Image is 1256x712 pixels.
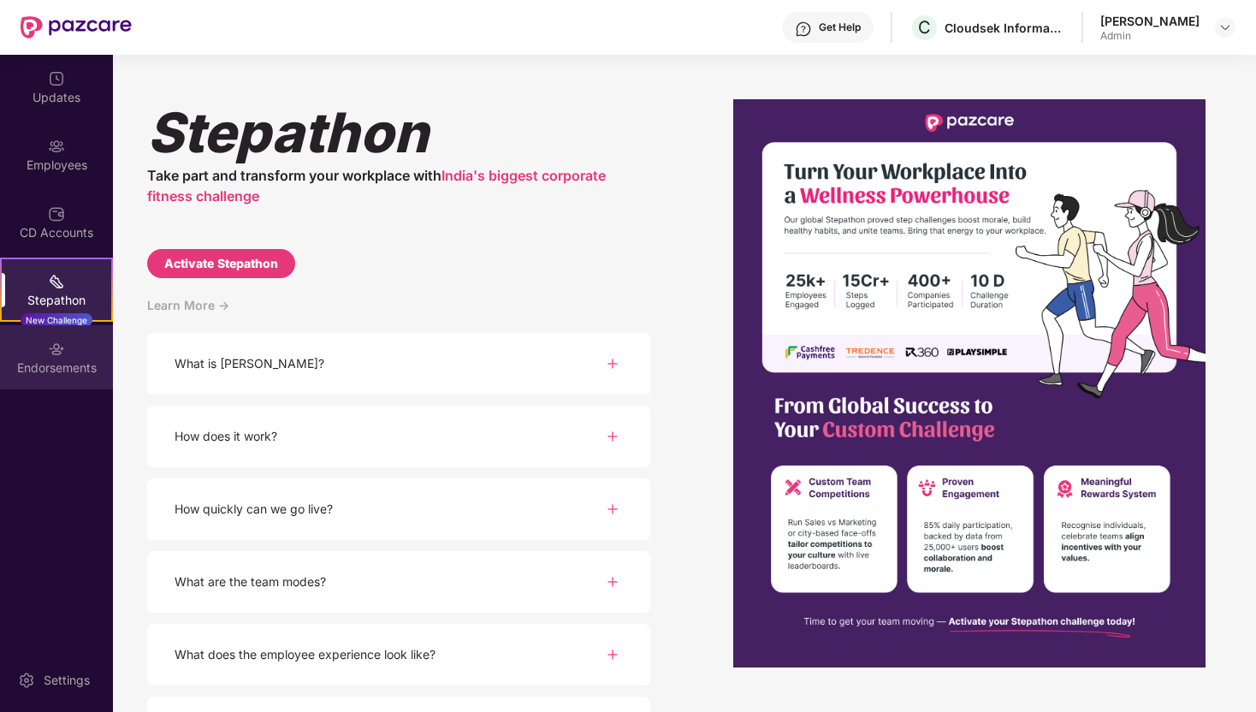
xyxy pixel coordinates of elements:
div: How quickly can we go live? [175,500,333,519]
div: What is [PERSON_NAME]? [175,354,324,373]
img: svg+xml;base64,PHN2ZyBpZD0iUGx1cy0zMngzMiIgeG1sbnM9Imh0dHA6Ly93d3cudzMub3JnLzIwMDAvc3ZnIiB3aWR0aD... [602,499,623,519]
div: Stepathon [2,292,111,309]
div: What are the team modes? [175,573,326,591]
div: Admin [1100,29,1200,43]
div: New Challenge [21,313,92,327]
img: svg+xml;base64,PHN2ZyBpZD0iUGx1cy0zMngzMiIgeG1sbnM9Imh0dHA6Ly93d3cudzMub3JnLzIwMDAvc3ZnIiB3aWR0aD... [602,572,623,592]
img: svg+xml;base64,PHN2ZyB4bWxucz0iaHR0cDovL3d3dy53My5vcmcvMjAwMC9zdmciIHdpZHRoPSIyMSIgaGVpZ2h0PSIyMC... [48,273,65,290]
div: [PERSON_NAME] [1100,13,1200,29]
div: Stepathon [147,99,650,165]
div: Get Help [819,21,861,34]
img: svg+xml;base64,PHN2ZyBpZD0iUGx1cy0zMngzMiIgeG1sbnM9Imh0dHA6Ly93d3cudzMub3JnLzIwMDAvc3ZnIiB3aWR0aD... [602,426,623,447]
div: Cloudsek Information Security Private Limited [945,20,1064,36]
img: svg+xml;base64,PHN2ZyBpZD0iQ0RfQWNjb3VudHMiIGRhdGEtbmFtZT0iQ0QgQWNjb3VudHMiIHhtbG5zPSJodHRwOi8vd3... [48,205,65,222]
img: svg+xml;base64,PHN2ZyBpZD0iRW1wbG95ZWVzIiB4bWxucz0iaHR0cDovL3d3dy53My5vcmcvMjAwMC9zdmciIHdpZHRoPS... [48,138,65,155]
div: Learn More -> [147,295,650,333]
img: svg+xml;base64,PHN2ZyBpZD0iU2V0dGluZy0yMHgyMCIgeG1sbnM9Imh0dHA6Ly93d3cudzMub3JnLzIwMDAvc3ZnIiB3aW... [18,672,35,689]
img: New Pazcare Logo [21,16,132,39]
div: Settings [39,672,95,689]
div: What does the employee experience look like? [175,645,435,664]
span: C [918,17,931,38]
img: svg+xml;base64,PHN2ZyBpZD0iUGx1cy0zMngzMiIgeG1sbnM9Imh0dHA6Ly93d3cudzMub3JnLzIwMDAvc3ZnIiB3aWR0aD... [602,644,623,665]
img: svg+xml;base64,PHN2ZyBpZD0iRHJvcGRvd24tMzJ4MzIiIHhtbG5zPSJodHRwOi8vd3d3LnczLm9yZy8yMDAwL3N2ZyIgd2... [1218,21,1232,34]
div: How does it work? [175,427,277,446]
div: Activate Stepathon [164,254,278,273]
img: svg+xml;base64,PHN2ZyBpZD0iRW5kb3JzZW1lbnRzIiB4bWxucz0iaHR0cDovL3d3dy53My5vcmcvMjAwMC9zdmciIHdpZH... [48,341,65,358]
div: Take part and transform your workplace with [147,165,650,206]
img: svg+xml;base64,PHN2ZyBpZD0iVXBkYXRlZCIgeG1sbnM9Imh0dHA6Ly93d3cudzMub3JnLzIwMDAvc3ZnIiB3aWR0aD0iMj... [48,70,65,87]
img: svg+xml;base64,PHN2ZyBpZD0iUGx1cy0zMngzMiIgeG1sbnM9Imh0dHA6Ly93d3cudzMub3JnLzIwMDAvc3ZnIiB3aWR0aD... [602,353,623,374]
img: svg+xml;base64,PHN2ZyBpZD0iSGVscC0zMngzMiIgeG1sbnM9Imh0dHA6Ly93d3cudzMub3JnLzIwMDAvc3ZnIiB3aWR0aD... [795,21,812,38]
